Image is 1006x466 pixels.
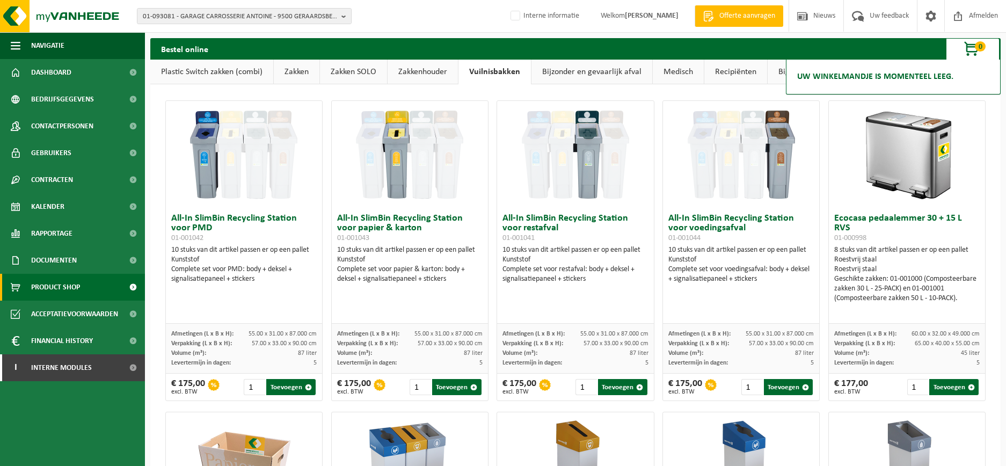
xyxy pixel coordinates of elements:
a: Offerte aanvragen [695,5,783,27]
a: Bigbags [768,60,817,84]
span: Gebruikers [31,140,71,166]
span: Rapportage [31,220,72,247]
span: 5 [314,360,317,366]
span: excl. BTW [502,389,536,395]
div: € 175,00 [668,379,702,395]
span: excl. BTW [337,389,371,395]
span: 57.00 x 33.00 x 90.00 cm [584,340,648,347]
span: Verpakking (L x B x H): [171,340,232,347]
span: Acceptatievoorwaarden [31,301,118,327]
span: Volume (m³): [502,350,537,356]
span: 65.00 x 40.00 x 55.00 cm [915,340,980,347]
a: Vuilnisbakken [458,60,531,84]
a: Bijzonder en gevaarlijk afval [531,60,652,84]
span: Verpakking (L x B x H): [834,340,895,347]
span: Interne modules [31,354,92,381]
h2: Uw winkelmandje is momenteel leeg. [792,65,959,89]
a: Medisch [653,60,704,84]
span: Afmetingen (L x B x H): [171,331,234,337]
span: excl. BTW [668,389,702,395]
button: 0 [946,38,1000,60]
span: 87 liter [298,350,317,356]
span: Financial History [31,327,93,354]
div: Roestvrij staal [834,255,980,265]
span: 5 [645,360,648,366]
div: € 177,00 [834,379,868,395]
span: Product Shop [31,274,80,301]
span: Levertermijn in dagen: [834,360,894,366]
div: € 175,00 [502,379,536,395]
img: 01-001042 [190,101,297,208]
a: Recipiënten [704,60,767,84]
div: 8 stuks van dit artikel passen er op een pallet [834,245,980,303]
span: Afmetingen (L x B x H): [668,331,731,337]
button: Toevoegen [432,379,482,395]
h3: All-In SlimBin Recycling Station voor papier & karton [337,214,483,243]
span: Verpakking (L x B x H): [502,340,563,347]
span: 87 liter [795,350,814,356]
div: Kunststof [171,255,317,265]
span: Levertermijn in dagen: [171,360,231,366]
button: Toevoegen [266,379,316,395]
span: 0 [975,41,986,52]
span: Documenten [31,247,77,274]
span: 57.00 x 33.00 x 90.00 cm [252,340,317,347]
h3: All-In SlimBin Recycling Station voor restafval [502,214,648,243]
span: 87 liter [464,350,483,356]
a: Zakken [274,60,319,84]
button: Toevoegen [764,379,813,395]
span: Navigatie [31,32,64,59]
div: Kunststof [502,255,648,265]
div: Complete set voor PMD: body + deksel + signalisatiepaneel + stickers [171,265,317,284]
span: Volume (m³): [834,350,869,356]
span: Bedrijfsgegevens [31,86,94,113]
div: Complete set voor papier & karton: body + deksel + signalisatiepaneel + stickers [337,265,483,284]
button: Toevoegen [929,379,979,395]
span: 01-001041 [502,234,535,242]
a: Zakken SOLO [320,60,387,84]
span: Offerte aanvragen [717,11,778,21]
span: Levertermijn in dagen: [668,360,728,366]
span: Dashboard [31,59,71,86]
span: Volume (m³): [171,350,206,356]
h3: All-In SlimBin Recycling Station voor PMD [171,214,317,243]
img: 01-001041 [522,101,629,208]
h2: Bestel online [150,38,219,59]
label: Interne informatie [508,8,579,24]
input: 1 [410,379,431,395]
button: 01-093081 - GARAGE CARROSSERIE ANTOINE - 9500 GERAARDSBERGEN, [STREET_ADDRESS] [137,8,352,24]
span: excl. BTW [834,389,868,395]
a: Zakkenhouder [388,60,458,84]
div: Kunststof [668,255,814,265]
div: Kunststof [337,255,483,265]
div: € 175,00 [171,379,205,395]
span: Afmetingen (L x B x H): [502,331,565,337]
span: Verpakking (L x B x H): [668,340,729,347]
span: Volume (m³): [337,350,372,356]
strong: [PERSON_NAME] [625,12,679,20]
img: 01-001044 [688,101,795,208]
img: 01-000998 [854,101,961,208]
span: I [11,354,20,381]
span: Levertermijn in dagen: [502,360,562,366]
span: Contactpersonen [31,113,93,140]
button: Toevoegen [598,379,647,395]
span: Afmetingen (L x B x H): [834,331,896,337]
span: 5 [976,360,980,366]
span: 01-001043 [337,234,369,242]
input: 1 [907,379,929,395]
span: 5 [479,360,483,366]
a: Plastic Switch zakken (combi) [150,60,273,84]
input: 1 [741,379,763,395]
div: 10 stuks van dit artikel passen er op een pallet [337,245,483,284]
span: Afmetingen (L x B x H): [337,331,399,337]
span: 60.00 x 32.00 x 49.000 cm [912,331,980,337]
span: 57.00 x 33.00 x 90.00 cm [749,340,814,347]
span: Verpakking (L x B x H): [337,340,398,347]
div: Roestvrij staal [834,265,980,274]
img: 01-001043 [356,101,463,208]
input: 1 [244,379,265,395]
h3: All-In SlimBin Recycling Station voor voedingsafval [668,214,814,243]
div: Complete set voor restafval: body + deksel + signalisatiepaneel + stickers [502,265,648,284]
span: excl. BTW [171,389,205,395]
